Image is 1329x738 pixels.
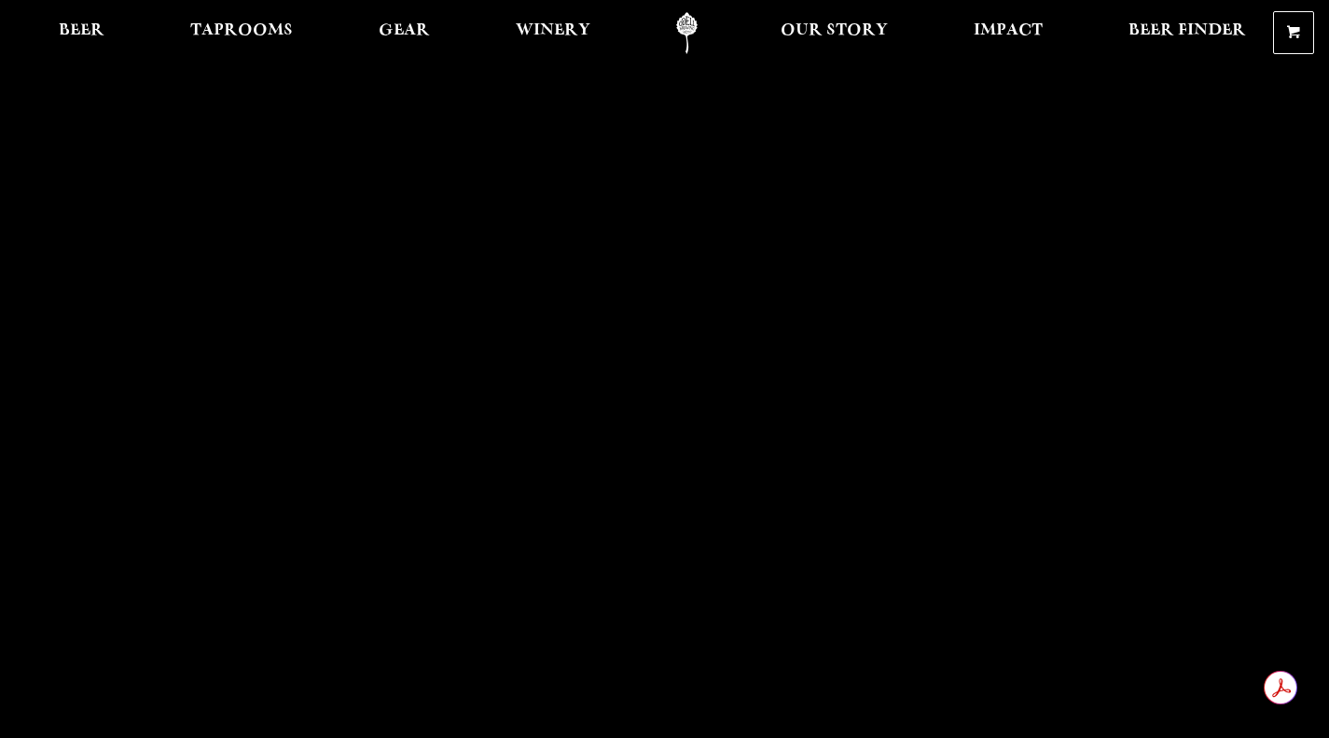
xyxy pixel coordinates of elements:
[781,23,888,38] span: Our Story
[47,12,117,54] a: Beer
[962,12,1055,54] a: Impact
[379,23,430,38] span: Gear
[178,12,305,54] a: Taprooms
[504,12,602,54] a: Winery
[190,23,293,38] span: Taprooms
[974,23,1043,38] span: Impact
[367,12,442,54] a: Gear
[59,23,104,38] span: Beer
[768,12,900,54] a: Our Story
[652,12,722,54] a: Odell Home
[516,23,590,38] span: Winery
[1128,23,1246,38] span: Beer Finder
[1116,12,1258,54] a: Beer Finder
